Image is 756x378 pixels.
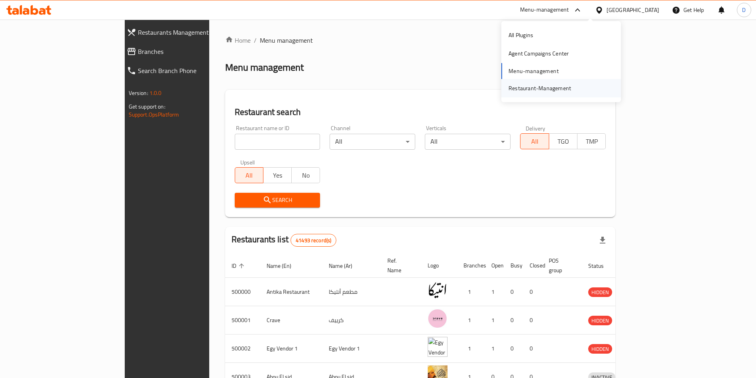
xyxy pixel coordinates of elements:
td: 0 [504,278,523,306]
div: All Plugins [509,31,533,40]
div: [GEOGRAPHIC_DATA] [607,6,659,14]
th: Logo [421,253,457,278]
span: Search [241,195,314,205]
span: ID [232,261,247,271]
td: مطعم أنتيكا [322,278,381,306]
td: 0 [523,306,542,334]
div: Total records count [291,234,336,247]
button: TGO [549,133,577,149]
span: TMP [581,136,603,147]
a: Search Branch Phone [120,61,251,80]
span: TGO [552,136,574,147]
li: / [254,36,257,45]
span: Menu management [260,36,313,45]
span: All [524,136,546,147]
div: Restaurant-Management [509,84,571,93]
span: D [742,6,746,14]
span: HIDDEN [588,344,612,354]
td: 0 [523,334,542,363]
div: All [425,134,511,150]
div: Agent Campaigns Center [509,49,569,58]
td: 1 [485,306,504,334]
td: Antika Restaurant [260,278,322,306]
td: 0 [523,278,542,306]
div: All [330,134,415,150]
a: Support.OpsPlatform [129,109,179,120]
span: Restaurants Management [138,28,245,37]
th: Open [485,253,504,278]
h2: Menu management [225,61,304,74]
a: Branches [120,42,251,61]
th: Busy [504,253,523,278]
h2: Restaurant search [235,106,606,118]
span: Name (En) [267,261,302,271]
button: TMP [577,133,606,149]
div: Export file [593,231,612,250]
span: HIDDEN [588,316,612,325]
span: 41493 record(s) [291,237,336,244]
td: 1 [457,334,485,363]
label: Upsell [240,159,255,165]
a: Restaurants Management [120,23,251,42]
button: Search [235,193,320,208]
span: Get support on: [129,101,165,112]
label: Delivery [526,125,546,131]
nav: breadcrumb [225,36,616,45]
img: Crave [428,309,448,329]
span: 1.0.0 [149,88,162,98]
span: POS group [549,256,572,275]
span: Name (Ar) [329,261,363,271]
div: Menu-management [520,5,569,15]
span: All [238,170,260,181]
button: All [520,133,549,149]
th: Branches [457,253,485,278]
td: Crave [260,306,322,334]
td: 1 [457,278,485,306]
span: Search Branch Phone [138,66,245,75]
span: Status [588,261,614,271]
td: 0 [504,306,523,334]
td: 1 [457,306,485,334]
td: 1 [485,334,504,363]
h2: Restaurants list [232,234,337,247]
span: Yes [267,170,289,181]
td: كرييف [322,306,381,334]
img: Egy Vendor 1 [428,337,448,357]
span: No [295,170,317,181]
span: HIDDEN [588,288,612,297]
div: HIDDEN [588,316,612,325]
td: Egy Vendor 1 [260,334,322,363]
span: Ref. Name [387,256,412,275]
button: No [291,167,320,183]
button: All [235,167,263,183]
button: Yes [263,167,292,183]
span: Branches [138,47,245,56]
input: Search for restaurant name or ID.. [235,134,320,150]
img: Antika Restaurant [428,280,448,300]
td: 0 [504,334,523,363]
th: Closed [523,253,542,278]
td: Egy Vendor 1 [322,334,381,363]
td: 1 [485,278,504,306]
span: Version: [129,88,148,98]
